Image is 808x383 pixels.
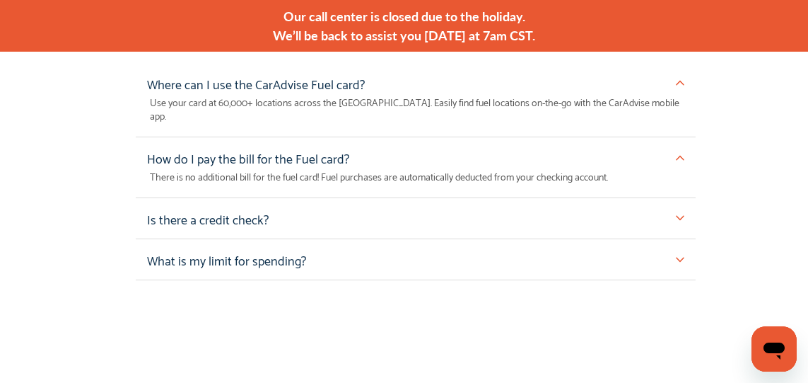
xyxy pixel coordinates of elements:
p: There is no additional bill for the fuel card! Fuel purchases are automatically deducted from you... [150,169,681,183]
p: How do I pay the bill for the Fuel card? [147,149,349,166]
p: Use your card at 60,000+ locations across the [GEOGRAPHIC_DATA]. Easily find fuel locations on-th... [150,94,681,122]
p: Is there a credit check? [147,209,269,227]
p: What is my limit for spending? [147,251,306,268]
p: Where can I use the CarAdvise Fuel card? [147,74,365,91]
img: arrow-up-orange.65fe8923.svg [676,255,684,263]
img: arrow-up-orange.65fe8923.svg [676,79,684,87]
img: arrow-up-orange.65fe8923.svg [676,153,684,161]
iframe: Button to launch messaging window [751,326,797,372]
img: arrow-up-orange.65fe8923.svg [676,214,684,222]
